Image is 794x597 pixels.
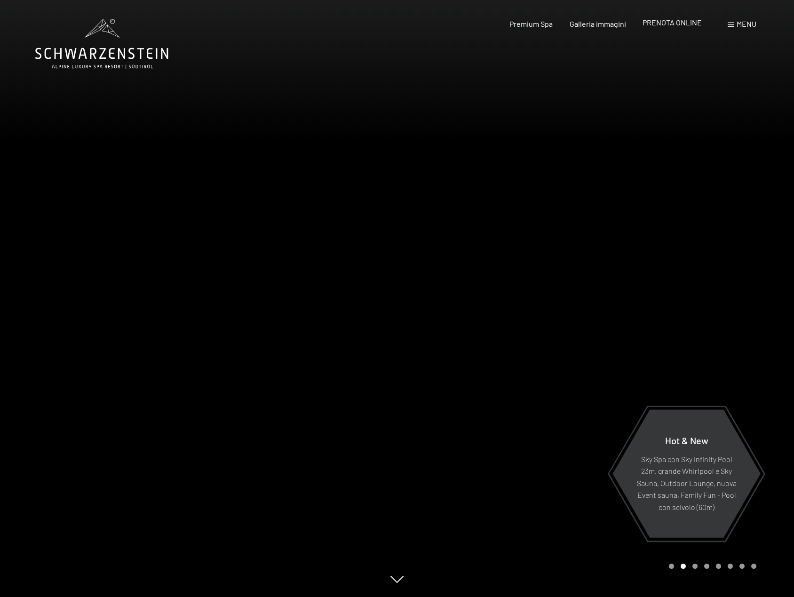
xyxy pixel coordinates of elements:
div: Carousel Page 2 (Current Slide) [681,564,686,569]
p: Sky Spa con Sky infinity Pool 23m, grande Whirlpool e Sky Sauna, Outdoor Lounge, nuova Event saun... [635,453,738,513]
div: Carousel Pagination [666,564,756,569]
a: Hot & New Sky Spa con Sky infinity Pool 23m, grande Whirlpool e Sky Sauna, Outdoor Lounge, nuova ... [612,409,761,538]
span: Menu [737,19,756,28]
div: Carousel Page 5 [716,564,721,569]
div: Carousel Page 3 [692,564,698,569]
div: Carousel Page 1 [669,564,674,569]
div: Carousel Page 6 [728,564,733,569]
div: Carousel Page 4 [704,564,709,569]
a: Premium Spa [509,19,553,28]
span: Hot & New [665,434,708,446]
div: Carousel Page 7 [739,564,745,569]
a: Galleria immagini [570,19,626,28]
a: PRENOTA ONLINE [643,18,702,27]
div: Carousel Page 8 [751,564,756,569]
